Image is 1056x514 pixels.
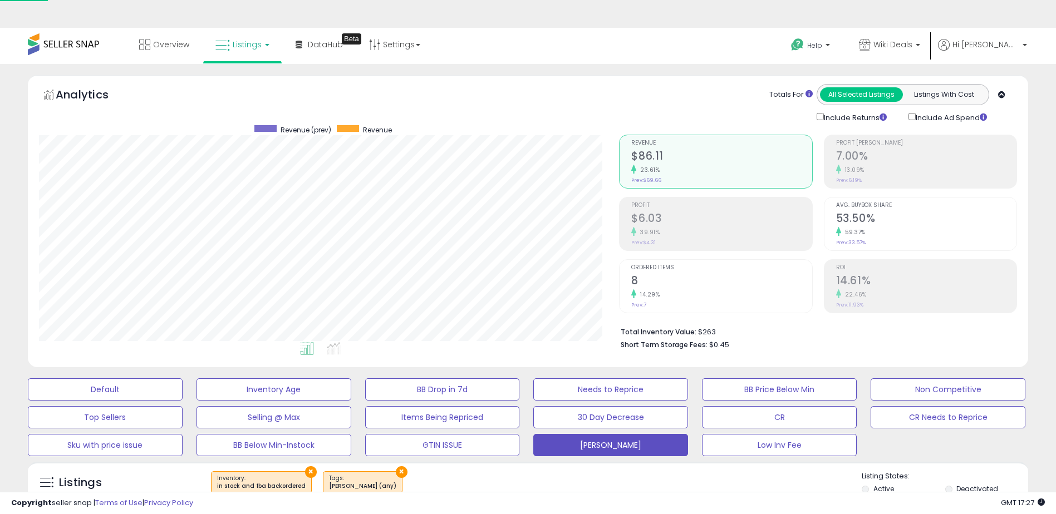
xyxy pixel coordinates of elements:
h2: 14.61% [836,274,1016,289]
span: Hi [PERSON_NAME] [952,39,1019,50]
span: Help [807,41,822,50]
div: in stock and fba backordered [217,482,306,490]
h5: Listings [59,475,102,491]
button: [PERSON_NAME] [533,434,688,456]
button: BB Price Below Min [702,378,857,401]
b: Short Term Storage Fees: [621,340,708,349]
label: Deactivated [956,484,998,493]
label: Active [873,484,894,493]
p: Listing States: [862,471,1028,482]
small: 23.61% [636,166,660,174]
small: Prev: $4.31 [631,239,656,246]
button: CR Needs to Reprice [871,406,1025,428]
button: Needs to Reprice [533,378,688,401]
a: Hi [PERSON_NAME] [938,39,1027,64]
h2: $86.11 [631,150,812,165]
span: Revenue [363,125,392,135]
button: GTIN ISSUE [365,434,520,456]
div: Include Ad Spend [900,111,1005,123]
a: DataHub [287,28,351,61]
h2: 8 [631,274,812,289]
button: Default [28,378,183,401]
span: ROI [836,265,1016,271]
span: Listings [233,39,262,50]
button: Low Inv Fee [702,434,857,456]
a: Privacy Policy [144,497,193,508]
b: Total Inventory Value: [621,327,696,337]
small: 22.46% [841,290,867,299]
small: 14.29% [636,290,660,299]
span: DataHub [308,39,343,50]
div: Include Returns [808,111,900,123]
button: BB Below Min-Instock [197,434,351,456]
a: Settings [361,28,429,61]
button: Top Sellers [28,406,183,428]
button: Items Being Repriced [365,406,520,428]
div: [PERSON_NAME] (any) [329,482,396,490]
a: Wiki Deals [851,28,929,64]
button: Inventory Age [197,378,351,401]
span: Profit [631,202,812,209]
div: Tooltip anchor [342,33,361,45]
button: Non Competitive [871,378,1025,401]
small: Prev: 6.19% [836,177,862,184]
button: Selling @ Max [197,406,351,428]
button: CR [702,406,857,428]
button: 30 Day Decrease [533,406,688,428]
span: Revenue [631,140,812,146]
small: 39.91% [636,228,660,236]
span: Profit [PERSON_NAME] [836,140,1016,146]
span: 2025-09-9 17:27 GMT [1001,497,1045,508]
small: 13.09% [841,166,865,174]
h5: Analytics [56,87,130,105]
h2: $6.03 [631,212,812,227]
strong: Copyright [11,497,52,508]
small: Prev: 7 [631,302,646,308]
small: Prev: $69.66 [631,177,661,184]
a: Listings [207,28,278,61]
li: $263 [621,324,1009,338]
span: Wiki Deals [873,39,912,50]
span: $0.45 [709,339,729,350]
small: 59.37% [841,228,866,236]
h2: 53.50% [836,212,1016,227]
span: Revenue (prev) [281,125,331,135]
button: All Selected Listings [820,87,903,102]
button: Sku with price issue [28,434,183,456]
button: × [396,466,407,478]
a: Overview [131,28,198,61]
div: Totals For [769,90,813,100]
button: Listings With Cost [902,87,985,102]
small: Prev: 33.57% [836,239,866,246]
span: Tags : [329,474,396,491]
span: Ordered Items [631,265,812,271]
i: Get Help [790,38,804,52]
button: BB Drop in 7d [365,378,520,401]
button: × [305,466,317,478]
span: Avg. Buybox Share [836,202,1016,209]
div: seller snap | | [11,498,193,508]
a: Help [782,29,841,64]
h2: 7.00% [836,150,1016,165]
span: Overview [153,39,189,50]
small: Prev: 11.93% [836,302,863,308]
a: Terms of Use [95,497,143,508]
span: Inventory : [217,474,306,491]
